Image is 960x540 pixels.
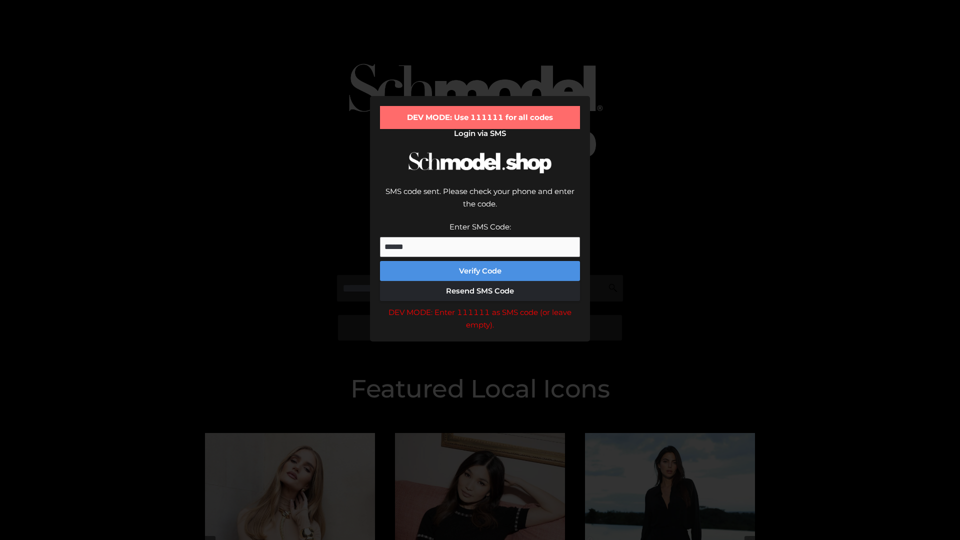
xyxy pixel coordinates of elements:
div: DEV MODE: Enter 111111 as SMS code (or leave empty). [380,306,580,331]
label: Enter SMS Code: [449,222,511,231]
div: SMS code sent. Please check your phone and enter the code. [380,185,580,220]
button: Resend SMS Code [380,281,580,301]
h2: Login via SMS [380,129,580,138]
div: DEV MODE: Use 111111 for all codes [380,106,580,129]
img: Schmodel Logo [405,143,555,182]
button: Verify Code [380,261,580,281]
